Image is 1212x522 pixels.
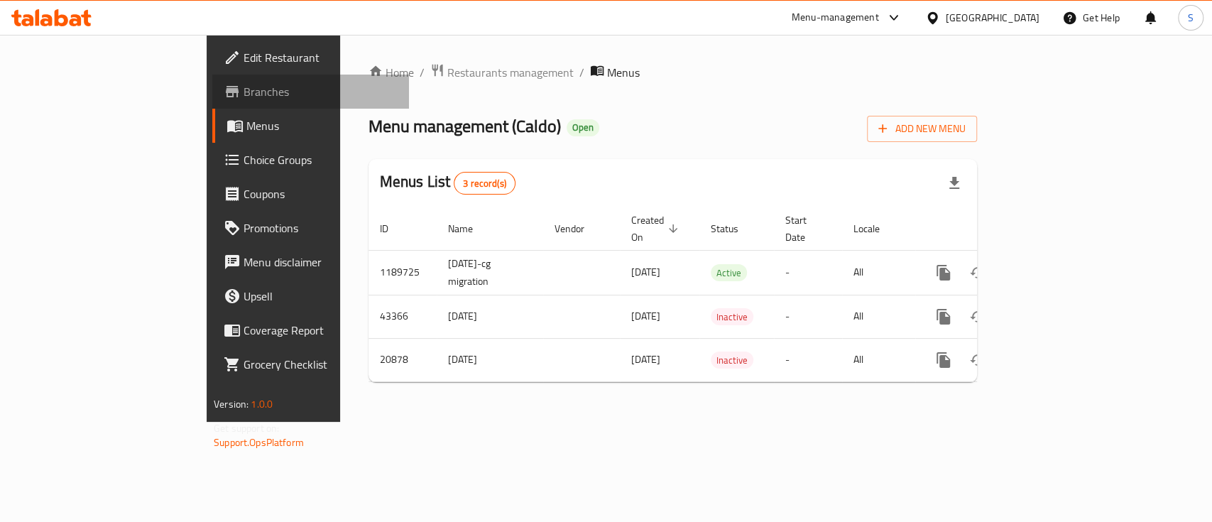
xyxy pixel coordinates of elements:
[437,295,543,338] td: [DATE]
[212,279,409,313] a: Upsell
[631,350,660,369] span: [DATE]
[212,40,409,75] a: Edit Restaurant
[214,419,279,437] span: Get support on:
[212,313,409,347] a: Coverage Report
[244,322,398,339] span: Coverage Report
[212,211,409,245] a: Promotions
[368,110,561,142] span: Menu management ( Caldo )
[251,395,273,413] span: 1.0.0
[246,117,398,134] span: Menus
[212,75,409,109] a: Branches
[631,263,660,281] span: [DATE]
[368,63,977,82] nav: breadcrumb
[961,343,995,377] button: Change Status
[927,343,961,377] button: more
[607,64,640,81] span: Menus
[244,219,398,236] span: Promotions
[774,295,842,338] td: -
[212,109,409,143] a: Menus
[785,212,825,246] span: Start Date
[842,250,915,295] td: All
[867,116,977,142] button: Add New Menu
[244,185,398,202] span: Coupons
[447,64,574,81] span: Restaurants management
[454,172,515,195] div: Total records count
[711,352,753,369] span: Inactive
[212,245,409,279] a: Menu disclaimer
[774,338,842,381] td: -
[567,121,599,134] span: Open
[961,300,995,334] button: Change Status
[437,338,543,381] td: [DATE]
[774,250,842,295] td: -
[853,220,898,237] span: Locale
[212,347,409,381] a: Grocery Checklist
[915,207,1074,251] th: Actions
[380,171,515,195] h2: Menus List
[244,288,398,305] span: Upsell
[927,300,961,334] button: more
[437,250,543,295] td: [DATE]-cg migration
[244,49,398,66] span: Edit Restaurant
[212,177,409,211] a: Coupons
[711,220,757,237] span: Status
[244,254,398,271] span: Menu disclaimer
[937,166,971,200] div: Export file
[946,10,1039,26] div: [GEOGRAPHIC_DATA]
[214,433,304,452] a: Support.OpsPlatform
[878,120,966,138] span: Add New Menu
[555,220,603,237] span: Vendor
[711,264,747,281] div: Active
[244,356,398,373] span: Grocery Checklist
[711,309,753,325] span: Inactive
[430,63,574,82] a: Restaurants management
[454,177,515,190] span: 3 record(s)
[842,295,915,338] td: All
[244,151,398,168] span: Choice Groups
[1188,10,1194,26] span: S
[927,256,961,290] button: more
[711,308,753,325] div: Inactive
[842,338,915,381] td: All
[711,265,747,281] span: Active
[631,307,660,325] span: [DATE]
[448,220,491,237] span: Name
[961,256,995,290] button: Change Status
[420,64,425,81] li: /
[567,119,599,136] div: Open
[368,207,1074,382] table: enhanced table
[380,220,407,237] span: ID
[214,395,249,413] span: Version:
[792,9,879,26] div: Menu-management
[212,143,409,177] a: Choice Groups
[631,212,682,246] span: Created On
[244,83,398,100] span: Branches
[579,64,584,81] li: /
